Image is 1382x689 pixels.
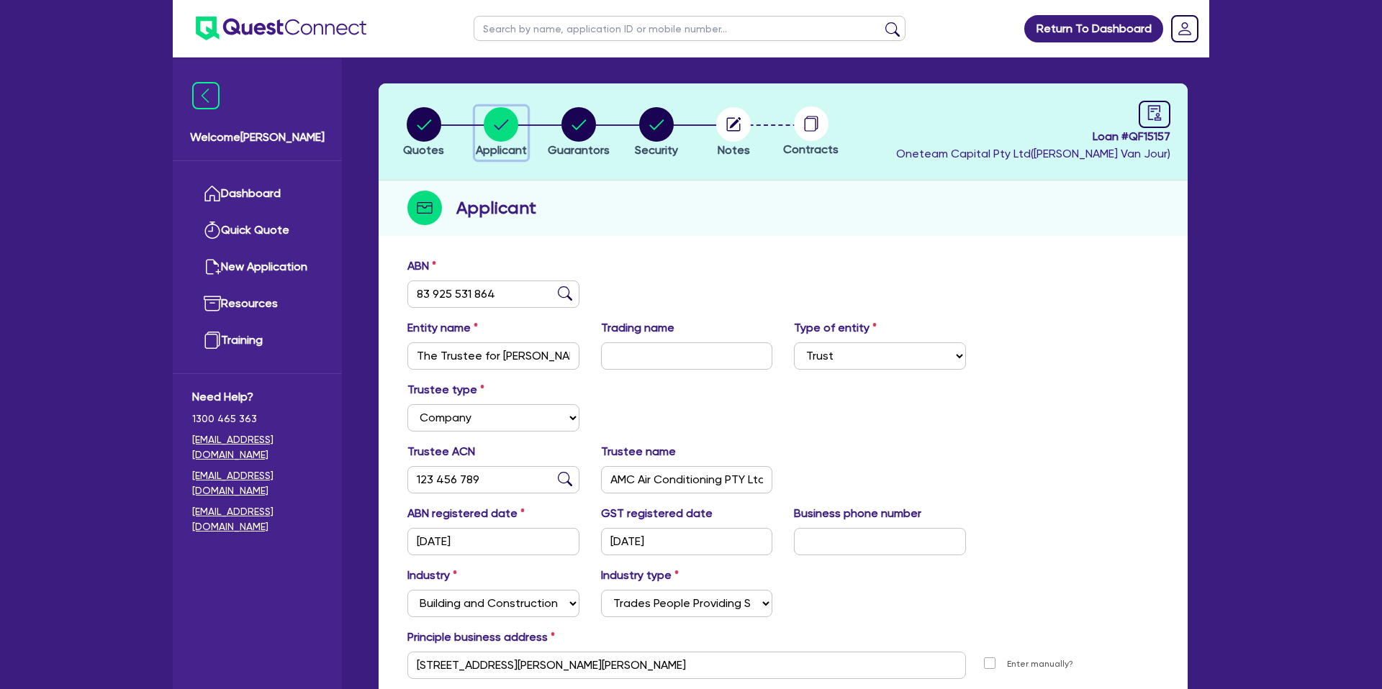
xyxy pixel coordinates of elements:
label: Trading name [601,319,674,337]
label: ABN [407,257,436,275]
span: Notes [718,143,750,157]
img: new-application [204,258,221,275]
span: Contracts [783,142,839,156]
label: Trustee ACN [407,443,475,460]
a: [EMAIL_ADDRESS][DOMAIN_NAME] [192,504,322,534]
label: Principle business address [407,629,555,646]
label: Entity name [407,319,478,337]
label: Type of entity [794,319,877,337]
label: Trustee name [601,443,676,460]
img: quest-connect-logo-blue [196,17,366,40]
a: Resources [192,286,322,322]
span: Applicant [476,143,527,157]
img: training [204,332,221,349]
label: Industry [407,567,457,584]
label: ABN registered date [407,505,525,522]
img: abn-lookup icon [558,472,572,486]
span: Quotes [403,143,444,157]
a: Quick Quote [192,212,322,249]
a: Dashboard [192,175,322,212]
img: resources [204,295,221,312]
a: [EMAIL_ADDRESS][DOMAIN_NAME] [192,432,322,462]
h2: Applicant [456,195,536,221]
input: DD / MM / YYYY [407,528,579,555]
label: Industry type [601,567,679,584]
button: Security [634,106,679,160]
label: Business phone number [794,505,921,522]
button: Applicant [475,106,528,160]
img: step-icon [407,191,442,225]
img: quick-quote [204,222,221,239]
a: Return To Dashboard [1024,15,1163,42]
label: Trustee type [407,381,484,398]
a: New Application [192,249,322,286]
span: Welcome [PERSON_NAME] [190,129,325,146]
button: Notes [715,106,751,160]
span: audit [1147,105,1162,121]
a: [EMAIL_ADDRESS][DOMAIN_NAME] [192,468,322,498]
span: Guarantors [548,143,610,157]
button: Guarantors [547,106,610,160]
label: Enter manually? [1007,657,1073,671]
span: 1300 465 363 [192,411,322,426]
img: icon-menu-close [192,82,220,109]
a: audit [1139,101,1170,128]
img: abn-lookup icon [558,286,572,301]
input: Search by name, application ID or mobile number... [474,16,905,41]
span: Oneteam Capital Pty Ltd ( [PERSON_NAME] Van Jour ) [896,147,1170,160]
span: Security [635,143,678,157]
input: DD / MM / YYYY [601,528,773,555]
span: Need Help? [192,388,322,406]
a: Training [192,322,322,359]
label: GST registered date [601,505,713,522]
a: Dropdown toggle [1166,10,1203,47]
button: Quotes [402,106,445,160]
span: Loan # QF15157 [896,128,1170,145]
